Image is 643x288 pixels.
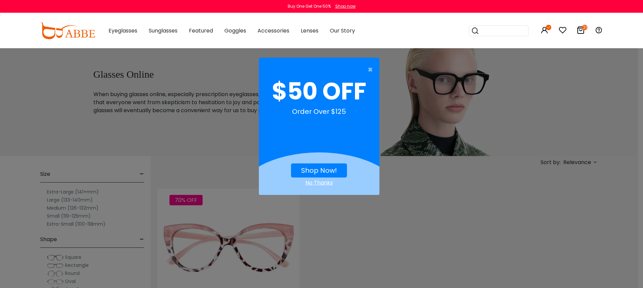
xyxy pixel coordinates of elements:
[330,27,355,34] span: Our Story
[264,106,374,123] div: Order Over $125
[368,63,376,76] span: ×
[224,27,246,34] span: Goggles
[288,3,331,9] div: Buy One Get One 50%
[301,166,337,175] a: Shop Now!
[301,27,318,34] span: Lenses
[149,27,177,34] span: Sunglasses
[256,63,376,76] button: Close
[189,27,213,34] span: Featured
[291,163,347,177] button: Shop Now!
[332,3,356,9] a: Shop now
[264,76,374,106] div: $50 OFF
[335,3,356,9] div: Shop now
[109,27,137,34] span: Eyeglasses
[577,27,585,35] a: 21
[259,179,379,187] div: Close
[258,27,289,34] span: Accessories
[582,25,587,30] i: 21
[40,22,95,39] img: abbeglasses.com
